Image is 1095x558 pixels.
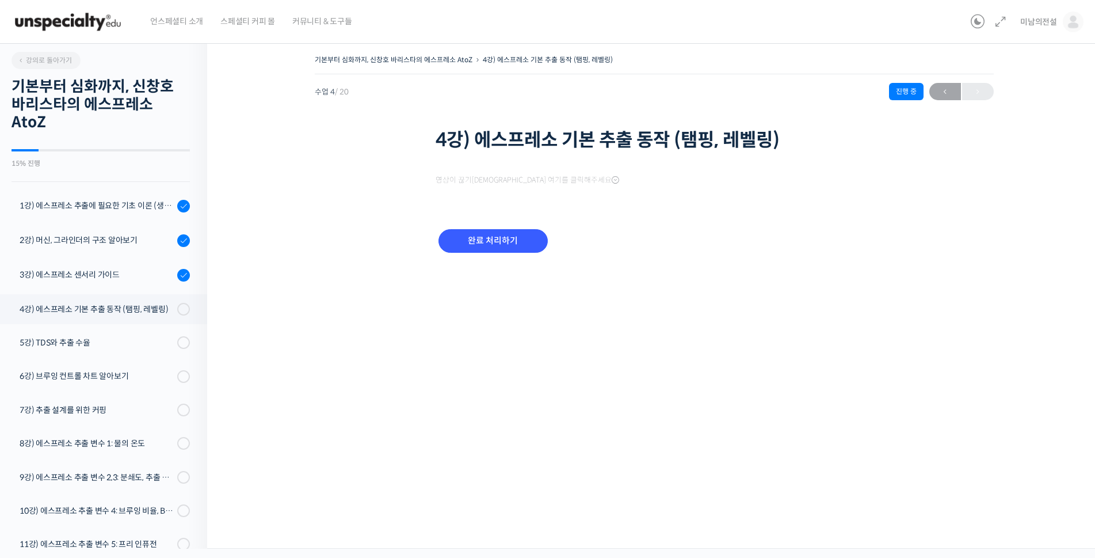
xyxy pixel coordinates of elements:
input: 완료 처리하기 [438,229,548,253]
span: ← [929,84,961,100]
h2: 기본부터 심화까지, 신창호 바리스타의 에스프레소 AtoZ [12,78,190,132]
div: 4강) 에스프레소 기본 추출 동작 (탬핑, 레벨링) [20,303,174,316]
span: 영상이 끊기[DEMOGRAPHIC_DATA] 여기를 클릭해주세요 [436,176,619,185]
div: 3강) 에스프레소 센서리 가이드 [20,268,174,281]
div: 진행 중 [889,83,924,100]
a: 기본부터 심화까지, 신창호 바리스타의 에스프레소 AtoZ [315,55,472,64]
span: 수업 4 [315,88,349,96]
div: 15% 진행 [12,160,190,167]
a: ←이전 [929,83,961,100]
div: 6강) 브루잉 컨트롤 차트 알아보기 [20,370,174,382]
div: 5강) TDS와 추출 수율 [20,336,174,349]
a: 강의로 돌아가기 [12,52,81,69]
div: 1강) 에스프레소 추출에 필요한 기초 이론 (생두, 가공, 로스팅) [20,199,174,212]
div: 2강) 머신, 그라인더의 구조 알아보기 [20,234,174,246]
div: 11강) 에스프레소 추출 변수 5: 프리 인퓨전 [20,538,174,551]
div: 10강) 에스프레소 추출 변수 4: 브루잉 비율, Brew Ratio [20,504,174,517]
a: 4강) 에스프레소 기본 추출 동작 (탬핑, 레벨링) [483,55,613,64]
span: 강의로 돌아가기 [17,56,72,64]
div: 9강) 에스프레소 추출 변수 2,3: 분쇄도, 추출 시간 [20,471,174,484]
span: / 20 [335,87,349,97]
span: 미남의전설 [1020,17,1057,27]
h1: 4강) 에스프레소 기본 추출 동작 (탬핑, 레벨링) [436,129,873,151]
div: 7강) 추출 설계를 위한 커핑 [20,404,174,416]
div: 8강) 에스프레소 추출 변수 1: 물의 온도 [20,437,174,450]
